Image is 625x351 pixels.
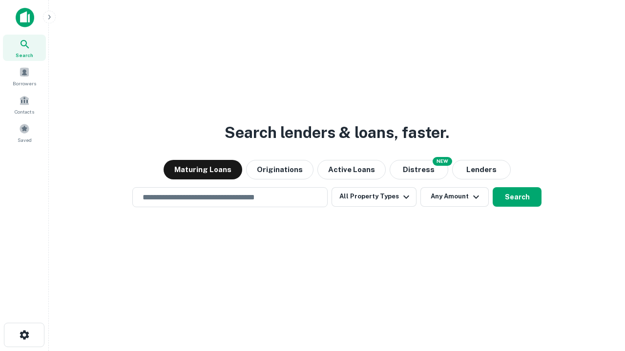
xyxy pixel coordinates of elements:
button: Maturing Loans [164,160,242,179]
a: Saved [3,119,46,146]
span: Contacts [15,108,34,116]
button: Originations [246,160,313,179]
span: Search [16,51,33,59]
a: Contacts [3,91,46,117]
button: Search [493,187,542,207]
button: Any Amount [420,187,489,207]
button: All Property Types [332,187,417,207]
iframe: Chat Widget [576,273,625,320]
a: Borrowers [3,63,46,89]
a: Search [3,35,46,61]
button: Lenders [452,160,511,179]
span: Saved [18,136,32,144]
div: NEW [433,157,452,166]
button: Search distressed loans with lien and other non-mortgage details. [390,160,448,179]
h3: Search lenders & loans, faster. [225,121,449,144]
img: capitalize-icon.png [16,8,34,27]
span: Borrowers [13,79,36,87]
button: Active Loans [317,160,386,179]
